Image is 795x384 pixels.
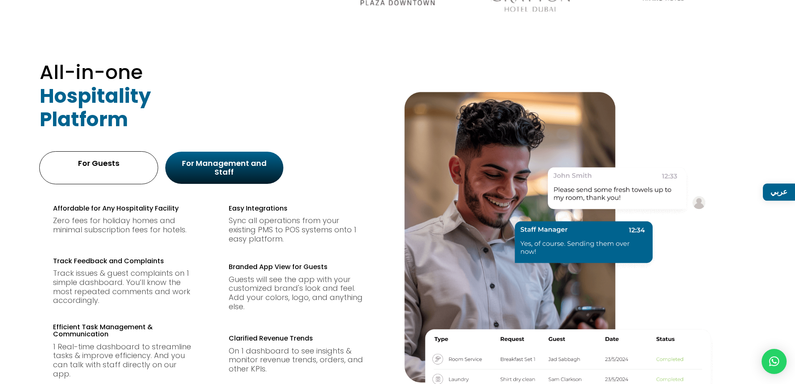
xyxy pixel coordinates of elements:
a: عربي [763,183,795,201]
span: Affordable for Any Hospitality Facility [53,203,179,213]
div: Track issues & guest complaints on 1 simple dashboard. You’ll know the most repeated comments and... [53,269,192,305]
span: Track Feedback and Complaints [53,256,164,266]
span: All-in-one [40,58,143,86]
div: Guests will see the app with your customized brand's look and feel. Add your colors, logo, and an... [229,275,368,311]
span: Efficient Task Management & Communication [53,322,153,339]
span: Branded App View for Guests [229,262,328,272]
strong: Hospitality Platform [40,82,151,133]
div: Sync all operations from your existing PMS to POS systems onto 1 easy platform. [229,216,368,243]
span: Clarified Revenue Trends [229,333,313,343]
div: 1 Real-time dashboard to streamline tasks & improve efficiency. And you can talk with staff direc... [53,342,192,378]
div: On 1 dashboard to see insights & monitor revenue trends, orders, and other KPIs. [229,346,368,374]
span: Easy Integrations [229,203,288,213]
div: Zero fees for holiday homes and minimal subscription fees for hotels. [53,216,192,234]
div: For Guests [47,159,150,168]
div: For Management and Staff [173,159,276,177]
